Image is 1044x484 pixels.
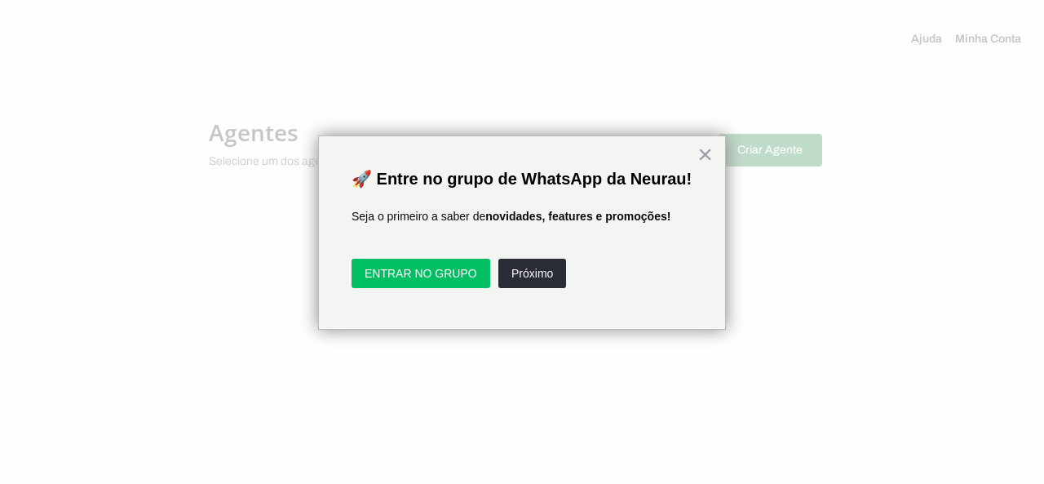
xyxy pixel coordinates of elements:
button: Próximo [498,259,566,288]
p: 🚀 Entre no grupo de WhatsApp da Neurau! [352,169,692,189]
strong: novidades, features e promoções! [485,210,670,223]
button: ENTRAR NO GRUPO [352,259,490,288]
button: Close [697,141,713,167]
span: Seja o primeiro a saber de [352,210,485,223]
